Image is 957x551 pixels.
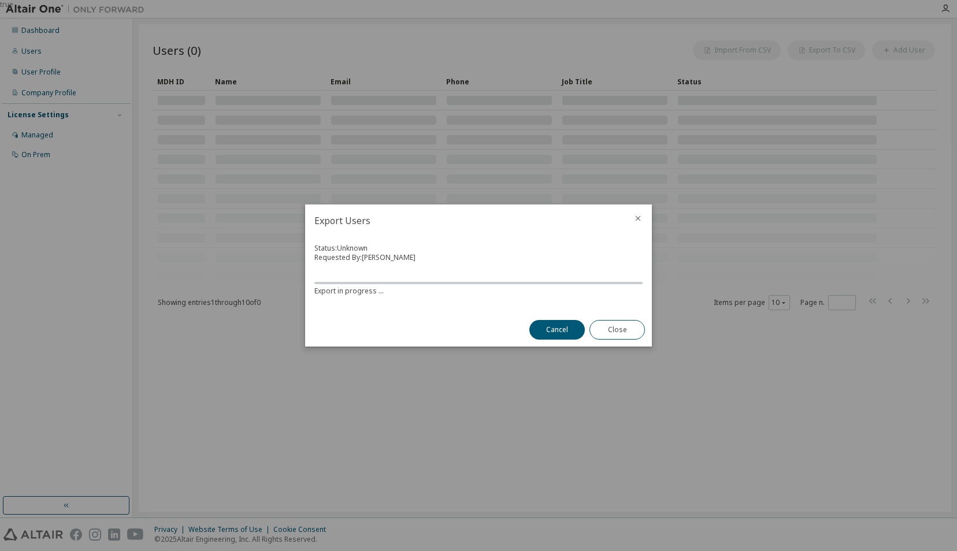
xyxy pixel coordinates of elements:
[314,244,643,299] div: Status: Unknown Requested By: [PERSON_NAME]
[529,320,585,340] button: Cancel
[314,286,643,296] div: Export in progress ...
[305,204,624,237] h2: Export Users
[633,214,643,223] button: close
[589,320,645,340] button: Close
